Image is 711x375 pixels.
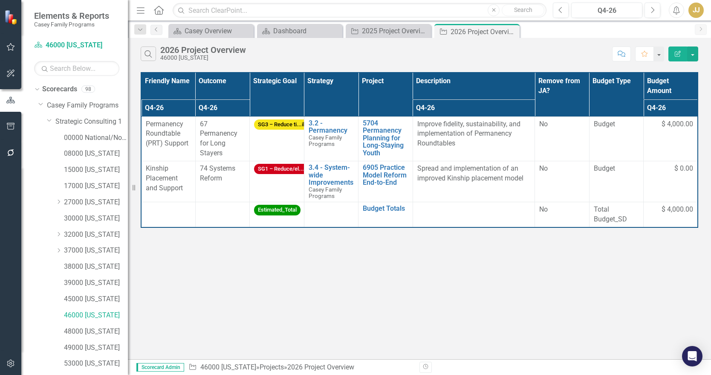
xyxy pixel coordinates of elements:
a: Casey Overview [171,26,251,36]
a: 46000 [US_STATE] [64,311,128,320]
td: Double-Click to Edit [250,202,304,227]
p: Improve fidelity, sustainability, and implementation of Permanency Roundtables [417,119,530,149]
td: Double-Click to Edit [195,202,249,227]
a: 39000 [US_STATE] [64,278,128,288]
span: Permanency Roundtable (PRT) Support [146,120,188,148]
td: Double-Click to Edit [195,116,249,161]
div: Q4-26 [574,6,639,16]
a: Scorecards [42,84,77,94]
td: Double-Click to Edit Right Click for Context Menu [304,116,358,161]
a: Strategic Consulting 1 [55,117,128,127]
td: Double-Click to Edit Right Click for Context Menu [304,161,358,202]
span: SG1 – Reduce/el...ion [254,164,315,174]
td: Double-Click to Edit [589,161,643,202]
span: Elements & Reports [34,11,109,21]
span: Casey Family Programs [309,186,342,199]
span: No [539,120,548,128]
div: Open Intercom Messenger [682,346,702,366]
span: 74 Systems Reform [200,164,235,182]
a: 15000 [US_STATE] [64,165,128,175]
small: Casey Family Programs [34,21,109,28]
div: Dashboard [273,26,340,36]
td: Double-Click to Edit [413,161,535,202]
button: Search [502,4,544,16]
a: 6905 Practice Model Reform End-to-End [363,164,408,186]
td: Double-Click to Edit [250,116,304,161]
a: 45000 [US_STATE] [64,294,128,304]
a: 49000 [US_STATE] [64,343,128,353]
div: 2026 Project Overview [451,26,517,37]
span: Casey Family Programs [309,134,342,147]
span: Budget [594,119,639,129]
a: 5704 Permanency Planning for Long-Staying Youth [363,119,408,157]
input: Search ClearPoint... [173,3,546,18]
div: 2026 Project Overview [287,363,354,371]
a: 37000 [US_STATE] [64,246,128,256]
a: 08000 [US_STATE] [64,149,128,159]
td: Double-Click to Edit Right Click for Context Menu [358,116,413,161]
td: Double-Click to Edit [535,116,589,161]
p: Spread and implementation of an improved Kinship placement model [417,164,530,183]
span: SG3 – Reduce ti...ily [254,119,311,130]
span: Total Budget_SD [594,205,639,224]
a: 17000 [US_STATE] [64,181,128,191]
td: Double-Click to Edit [413,116,535,161]
span: 67 Permanency for Long Stayers [200,120,237,157]
span: Search [514,6,532,13]
span: Scorecard Admin [136,363,184,372]
div: » » [188,363,413,372]
button: JJ [688,3,704,18]
td: Double-Click to Edit [141,202,195,227]
a: 53000 [US_STATE] [64,359,128,369]
a: 30000 [US_STATE] [64,214,128,224]
a: 32000 [US_STATE] [64,230,128,240]
a: 27000 [US_STATE] [64,198,128,207]
td: Double-Click to Edit [644,116,698,161]
div: Casey Overview [185,26,251,36]
td: Double-Click to Edit Right Click for Context Menu [358,161,413,202]
div: 2025 Project Overview [362,26,429,36]
td: Double-Click to Edit [250,161,304,202]
td: Double-Click to Edit [141,161,195,202]
td: Double-Click to Edit [644,161,698,202]
a: 38000 [US_STATE] [64,262,128,272]
td: Double-Click to Edit [535,161,589,202]
a: Budget Totals [363,205,408,212]
a: Dashboard [259,26,340,36]
td: Double-Click to Edit [413,202,535,227]
img: ClearPoint Strategy [4,10,19,25]
a: 48000 [US_STATE] [64,327,128,337]
a: 46000 [US_STATE] [200,363,256,371]
a: 2025 Project Overview [348,26,429,36]
div: 98 [81,86,95,93]
span: $ 0.00 [674,164,693,174]
span: Estimated_Total [254,205,301,215]
span: No [539,164,548,172]
span: Budget [594,164,639,174]
td: Double-Click to Edit Right Click for Context Menu [358,202,413,227]
a: Projects [260,363,284,371]
td: Double-Click to Edit [535,202,589,227]
a: 3.4 - System-wide Improvements [309,164,354,186]
a: 00000 National/No Jurisdiction (SC1) [64,133,128,143]
span: $ 4,000.00 [662,205,693,215]
td: Double-Click to Edit [141,116,195,161]
a: 3.2 - Permanency [309,119,354,134]
div: 46000 [US_STATE] [160,55,246,61]
a: Casey Family Programs [47,101,128,110]
span: $ 4,000.00 [662,119,693,129]
input: Search Below... [34,61,119,76]
span: Kinship Placement and Support [146,164,183,192]
a: 46000 [US_STATE] [34,41,119,50]
td: Double-Click to Edit [589,116,643,161]
button: Q4-26 [571,3,642,18]
span: No [539,205,548,213]
div: 2026 Project Overview [160,45,246,55]
td: Double-Click to Edit [195,161,249,202]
